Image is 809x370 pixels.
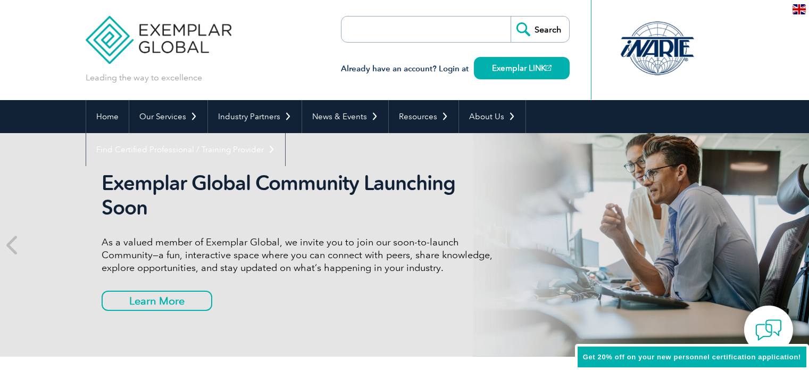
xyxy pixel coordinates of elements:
[129,100,207,133] a: Our Services
[208,100,302,133] a: Industry Partners
[389,100,458,133] a: Resources
[102,171,501,220] h2: Exemplar Global Community Launching Soon
[341,62,570,76] h3: Already have an account? Login at
[102,236,501,274] p: As a valued member of Exemplar Global, we invite you to join our soon-to-launch Community—a fun, ...
[511,17,569,42] input: Search
[86,100,129,133] a: Home
[86,133,285,166] a: Find Certified Professional / Training Provider
[583,353,801,361] span: Get 20% off on your new personnel certification application!
[546,65,552,71] img: open_square.png
[474,57,570,79] a: Exemplar LINK
[793,4,806,14] img: en
[86,72,202,84] p: Leading the way to excellence
[102,291,212,311] a: Learn More
[302,100,388,133] a: News & Events
[755,317,782,343] img: contact-chat.png
[459,100,526,133] a: About Us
